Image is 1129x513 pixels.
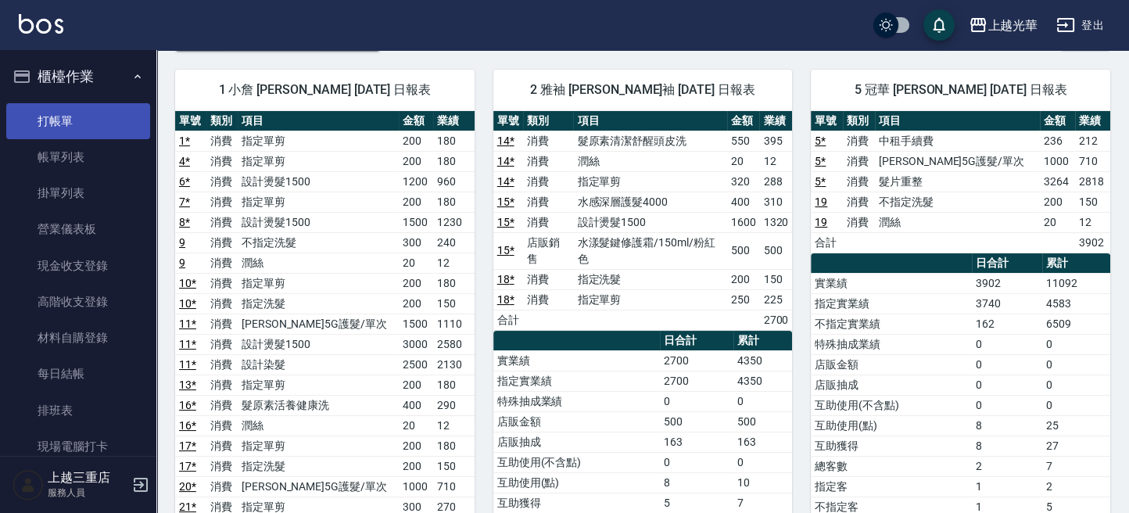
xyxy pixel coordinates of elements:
[433,436,474,456] td: 180
[1042,293,1110,314] td: 4583
[399,253,433,273] td: 20
[493,411,660,432] td: 店販金額
[238,192,399,212] td: 指定單剪
[238,314,399,334] td: [PERSON_NAME]5G護髮/單次
[811,395,971,415] td: 互助使用(不含點)
[660,432,733,452] td: 163
[6,284,150,320] a: 高階收支登錄
[875,192,1040,212] td: 不指定洗髮
[1075,131,1110,151] td: 212
[1075,192,1110,212] td: 150
[573,151,726,171] td: 潤絲
[433,476,474,497] td: 710
[238,293,399,314] td: 指定洗髮
[1042,436,1110,456] td: 27
[811,415,971,436] td: 互助使用(點)
[493,493,660,513] td: 互助獲得
[238,131,399,151] td: 指定單剪
[6,56,150,97] button: 櫃檯作業
[759,232,792,269] td: 500
[433,314,474,334] td: 1110
[238,232,399,253] td: 不指定洗髮
[1040,151,1075,171] td: 1000
[206,293,238,314] td: 消費
[433,293,474,314] td: 150
[733,432,793,452] td: 163
[238,415,399,436] td: 潤絲
[523,212,574,232] td: 消費
[433,354,474,375] td: 2130
[573,171,726,192] td: 指定單剪
[238,212,399,232] td: 設計燙髮1500
[523,151,574,171] td: 消費
[1042,375,1110,395] td: 0
[875,131,1040,151] td: 中租手續費
[1042,415,1110,436] td: 25
[238,456,399,476] td: 指定洗髮
[1042,395,1110,415] td: 0
[843,151,875,171] td: 消費
[206,375,238,395] td: 消費
[733,452,793,472] td: 0
[238,111,399,131] th: 項目
[843,212,875,232] td: 消費
[759,111,792,131] th: 業績
[972,253,1043,274] th: 日合計
[972,375,1043,395] td: 0
[206,212,238,232] td: 消費
[811,111,843,131] th: 單號
[433,395,474,415] td: 290
[238,354,399,375] td: 設計染髮
[493,472,660,493] td: 互助使用(點)
[1042,456,1110,476] td: 7
[433,334,474,354] td: 2580
[179,236,185,249] a: 9
[238,436,399,456] td: 指定單剪
[48,470,127,486] h5: 上越三重店
[206,151,238,171] td: 消費
[206,273,238,293] td: 消費
[1075,212,1110,232] td: 12
[523,289,574,310] td: 消費
[433,415,474,436] td: 12
[399,171,433,192] td: 1200
[573,111,726,131] th: 項目
[727,289,760,310] td: 250
[759,212,792,232] td: 1320
[238,334,399,354] td: 設計燙髮1500
[433,171,474,192] td: 960
[493,371,660,391] td: 指定實業績
[6,393,150,429] a: 排班表
[206,334,238,354] td: 消費
[573,131,726,151] td: 髮原素清潔舒醒頭皮洗
[727,131,760,151] td: 550
[811,273,971,293] td: 實業績
[206,456,238,476] td: 消費
[433,232,474,253] td: 240
[399,232,433,253] td: 300
[399,293,433,314] td: 200
[660,391,733,411] td: 0
[523,131,574,151] td: 消費
[972,395,1043,415] td: 0
[660,452,733,472] td: 0
[733,472,793,493] td: 10
[733,331,793,351] th: 累計
[206,253,238,273] td: 消費
[493,432,660,452] td: 店販抽成
[399,436,433,456] td: 200
[727,269,760,289] td: 200
[433,456,474,476] td: 150
[727,171,760,192] td: 320
[573,232,726,269] td: 水漾髮鍵修護霜/150ml/粉紅色
[733,411,793,432] td: 500
[206,314,238,334] td: 消費
[1075,111,1110,131] th: 業績
[759,289,792,310] td: 225
[206,232,238,253] td: 消費
[962,9,1044,41] button: 上越光華
[727,192,760,212] td: 400
[206,415,238,436] td: 消費
[811,476,971,497] td: 指定客
[206,171,238,192] td: 消費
